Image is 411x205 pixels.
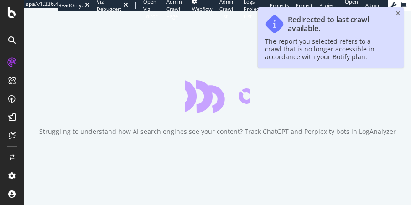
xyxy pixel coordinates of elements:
div: animation [185,80,250,113]
div: Redirected to last crawl available. [288,15,387,33]
div: close toast [396,11,400,16]
span: Webflow [192,5,213,12]
span: Admin Page [365,2,381,16]
div: The report you selected refers to a crawl that is no longer accessible in accordance with your Bo... [265,37,387,61]
span: Project Page [296,2,312,16]
div: Struggling to understand how AI search engines see your content? Track ChatGPT and Perplexity bot... [39,127,396,136]
span: Project Settings [319,2,338,16]
span: Projects List [270,2,289,16]
div: ReadOnly: [58,2,83,9]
